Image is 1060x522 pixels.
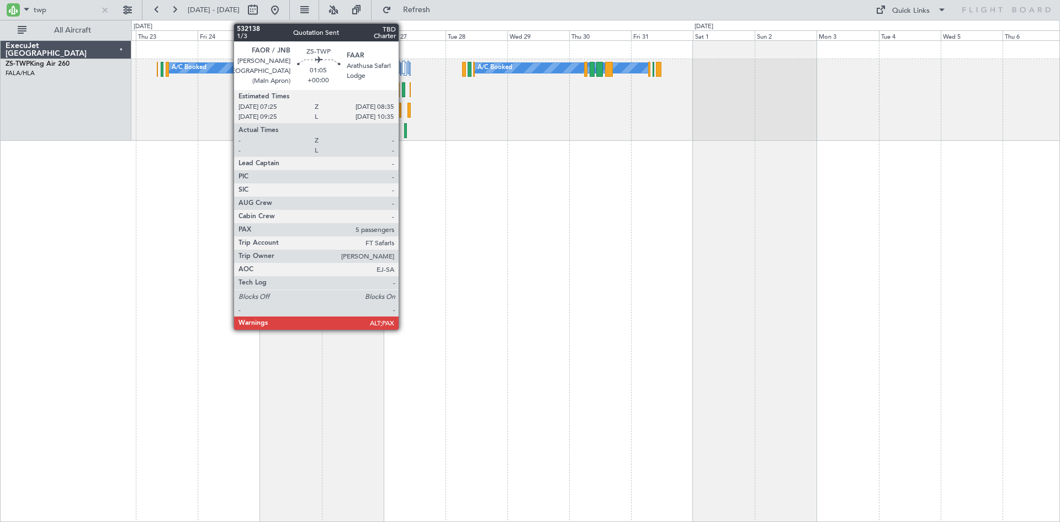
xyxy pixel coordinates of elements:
[136,30,198,40] div: Thu 23
[631,30,693,40] div: Fri 31
[260,30,322,40] div: Sat 25
[817,30,878,40] div: Mon 3
[384,30,446,40] div: Mon 27
[134,22,152,31] div: [DATE]
[569,30,631,40] div: Thu 30
[29,27,116,34] span: All Aircraft
[34,2,97,18] input: A/C (Reg. or Type)
[695,22,713,31] div: [DATE]
[446,30,507,40] div: Tue 28
[12,22,120,39] button: All Aircraft
[172,60,206,76] div: A/C Booked
[6,61,70,67] a: ZS-TWPKing Air 260
[322,30,384,40] div: Sun 26
[879,30,941,40] div: Tue 4
[188,5,240,15] span: [DATE] - [DATE]
[941,30,1003,40] div: Wed 5
[507,30,569,40] div: Wed 29
[478,60,512,76] div: A/C Booked
[693,30,755,40] div: Sat 1
[755,30,817,40] div: Sun 2
[6,69,35,77] a: FALA/HLA
[6,61,30,67] span: ZS-TWP
[377,1,443,19] button: Refresh
[892,6,930,17] div: Quick Links
[870,1,952,19] button: Quick Links
[198,30,259,40] div: Fri 24
[394,6,440,14] span: Refresh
